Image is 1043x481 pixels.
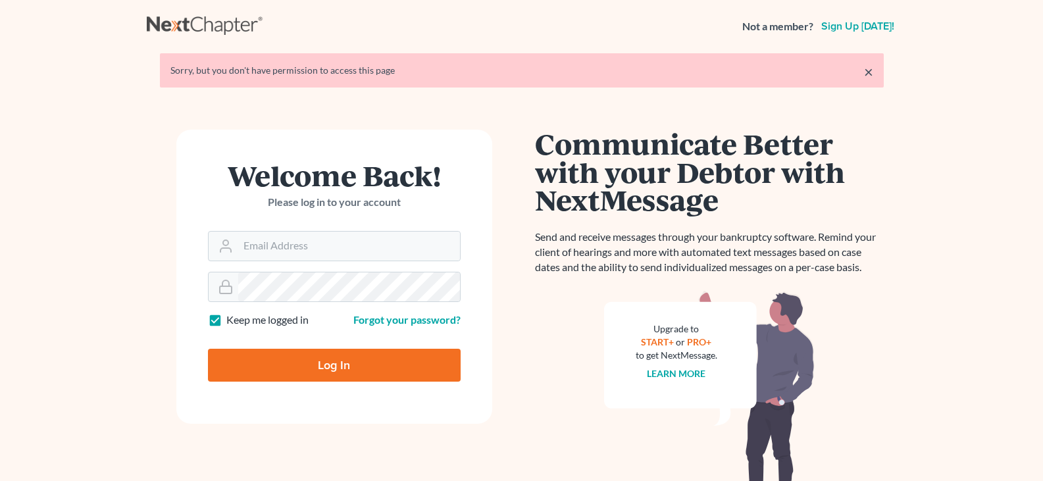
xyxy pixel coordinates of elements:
p: Send and receive messages through your bankruptcy software. Remind your client of hearings and mo... [535,230,884,275]
label: Keep me logged in [226,313,309,328]
h1: Communicate Better with your Debtor with NextMessage [535,130,884,214]
div: to get NextMessage. [636,349,717,362]
a: START+ [641,336,674,347]
h1: Welcome Back! [208,161,461,190]
div: Upgrade to [636,322,717,336]
span: or [676,336,685,347]
div: Sorry, but you don't have permission to access this page [170,64,873,77]
strong: Not a member? [742,19,813,34]
a: Learn more [647,368,705,379]
a: Forgot your password? [353,313,461,326]
a: × [864,64,873,80]
a: Sign up [DATE]! [819,21,897,32]
p: Please log in to your account [208,195,461,210]
input: Email Address [238,232,460,261]
input: Log In [208,349,461,382]
a: PRO+ [687,336,711,347]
